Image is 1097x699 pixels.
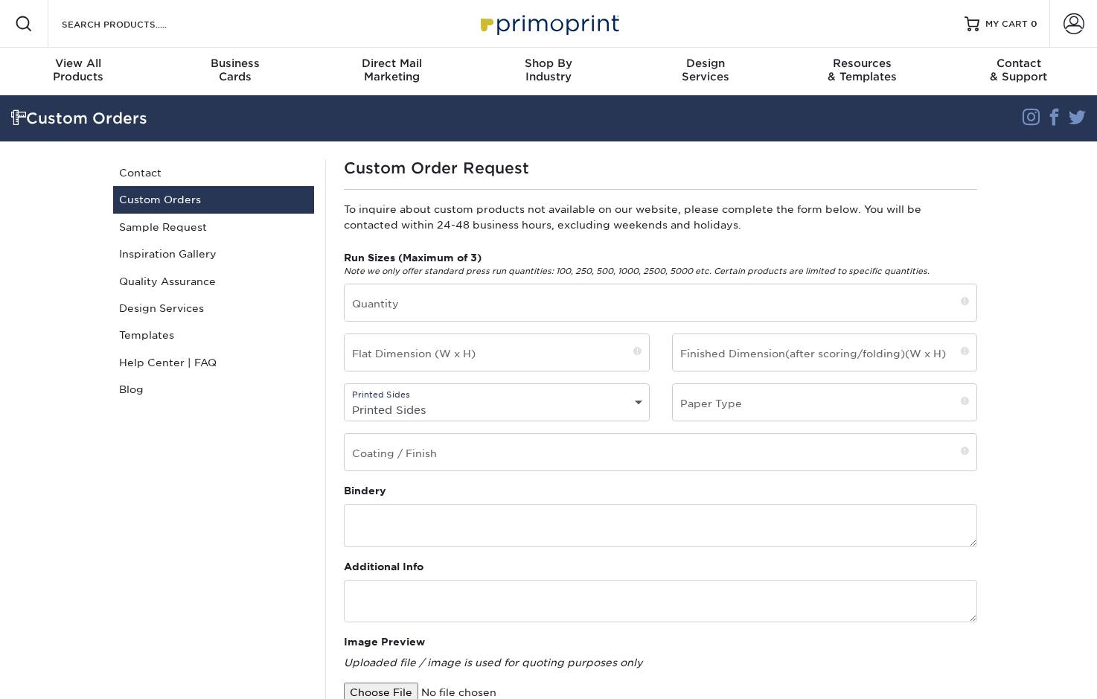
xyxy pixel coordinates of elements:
strong: Image Preview [344,636,425,648]
span: Resources [784,57,941,70]
div: Industry [470,57,627,83]
a: Shop ByIndustry [470,48,627,95]
a: BusinessCards [157,48,314,95]
div: & Templates [784,57,941,83]
span: Design [627,57,784,70]
input: SEARCH PRODUCTS..... [60,15,205,33]
a: Custom Orders [113,186,314,213]
strong: Run Sizes (Maximum of 3) [344,252,482,264]
a: Resources& Templates [784,48,941,95]
span: Shop By [470,57,627,70]
span: 0 [1031,19,1037,29]
a: DesignServices [627,48,784,95]
a: Contact [113,159,314,186]
strong: Bindery [344,485,386,497]
h1: Custom Order Request [344,159,977,177]
a: Sample Request [113,214,314,240]
div: Cards [157,57,314,83]
a: Help Center | FAQ [113,349,314,376]
p: To inquire about custom products not available on our website, please complete the form below. Yo... [344,202,977,232]
a: Templates [113,322,314,348]
span: MY CART [985,18,1028,31]
div: & Support [940,57,1097,83]
div: Marketing [313,57,470,83]
a: Design Services [113,295,314,322]
a: Blog [113,376,314,403]
em: Note we only offer standard press run quantities: 100, 250, 500, 1000, 2500, 5000 etc. Certain pr... [344,266,930,276]
a: Inspiration Gallery [113,240,314,267]
span: Contact [940,57,1097,70]
a: Direct MailMarketing [313,48,470,95]
strong: Additional Info [344,561,423,572]
a: Quality Assurance [113,268,314,295]
img: Primoprint [474,7,623,39]
div: Services [627,57,784,83]
em: Uploaded file / image is used for quoting purposes only [344,657,642,668]
span: Direct Mail [313,57,470,70]
span: Business [157,57,314,70]
a: Contact& Support [940,48,1097,95]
